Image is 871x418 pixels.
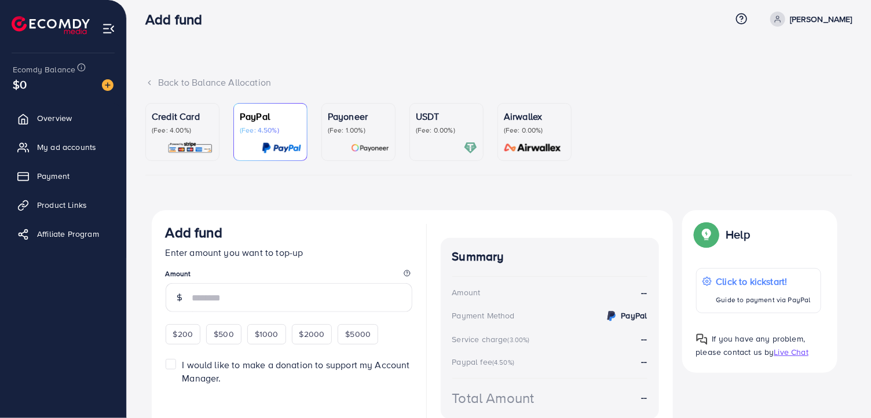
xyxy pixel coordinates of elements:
img: image [102,79,114,91]
img: card [500,141,565,155]
div: Paypal fee [452,356,518,368]
span: $200 [173,328,193,340]
img: Popup guide [696,333,708,345]
img: menu [102,22,115,35]
div: Total Amount [452,388,535,408]
p: (Fee: 4.00%) [152,126,213,135]
p: (Fee: 0.00%) [416,126,477,135]
h4: Summary [452,250,647,264]
div: Payment Method [452,310,515,321]
img: card [167,141,213,155]
h3: Add fund [145,11,211,28]
strong: PayPal [621,310,647,321]
a: Payment [9,164,118,188]
div: Amount [452,287,481,298]
a: My ad accounts [9,135,118,159]
a: Product Links [9,193,118,217]
div: Back to Balance Allocation [145,76,852,89]
small: (4.50%) [492,358,514,367]
strong: -- [641,391,647,404]
span: My ad accounts [37,141,96,153]
p: Guide to payment via PayPal [716,293,811,307]
p: (Fee: 4.50%) [240,126,301,135]
span: $2000 [299,328,325,340]
p: Help [726,228,751,241]
legend: Amount [166,269,412,283]
img: card [351,141,389,155]
p: (Fee: 1.00%) [328,126,389,135]
strong: -- [641,332,647,345]
strong: -- [641,286,647,299]
span: Payment [37,170,69,182]
p: Credit Card [152,109,213,123]
span: $5000 [345,328,371,340]
span: Ecomdy Balance [13,64,75,75]
img: credit [605,309,619,323]
img: logo [12,16,90,34]
img: card [262,141,301,155]
span: I would like to make a donation to support my Account Manager. [182,358,409,384]
p: [PERSON_NAME] [790,12,852,26]
span: $500 [214,328,234,340]
p: Click to kickstart! [716,274,811,288]
span: Affiliate Program [37,228,99,240]
p: Payoneer [328,109,389,123]
img: card [464,141,477,155]
span: Overview [37,112,72,124]
h3: Add fund [166,224,222,241]
span: If you have any problem, please contact us by [696,333,806,358]
p: USDT [416,109,477,123]
span: Live Chat [774,346,808,358]
a: [PERSON_NAME] [766,12,852,27]
img: Popup guide [696,224,717,245]
a: Overview [9,107,118,130]
span: Product Links [37,199,87,211]
small: (3.00%) [508,335,530,344]
strong: -- [641,355,647,368]
span: $1000 [255,328,279,340]
iframe: Chat [822,366,862,409]
span: $0 [13,76,27,93]
p: Enter amount you want to top-up [166,245,412,259]
p: Airwallex [504,109,565,123]
p: PayPal [240,109,301,123]
p: (Fee: 0.00%) [504,126,565,135]
a: Affiliate Program [9,222,118,245]
div: Service charge [452,333,533,345]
